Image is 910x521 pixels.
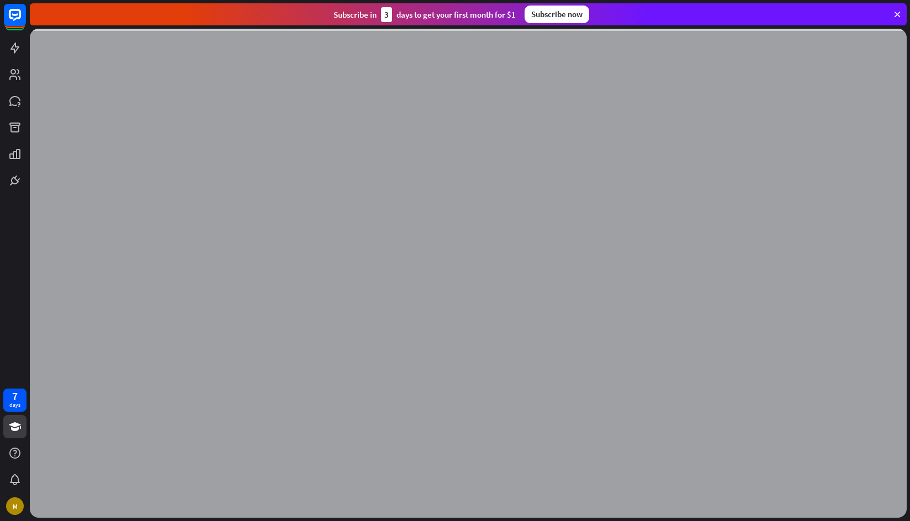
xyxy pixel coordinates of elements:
div: days [9,401,20,409]
div: Subscribe in days to get your first month for $1 [334,7,516,22]
div: Subscribe now [525,6,589,23]
a: 7 days [3,389,27,412]
div: 7 [12,391,18,401]
div: 3 [381,7,392,22]
div: M [6,497,24,515]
